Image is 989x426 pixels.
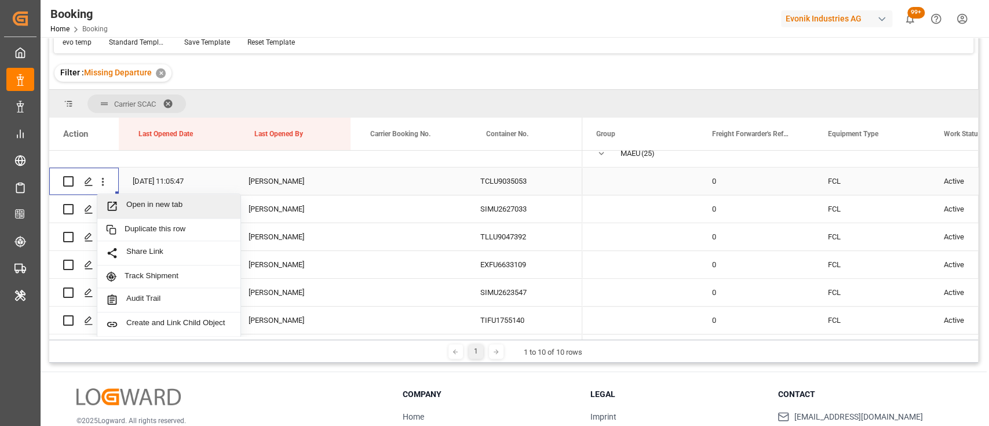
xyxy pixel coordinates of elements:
[49,251,582,279] div: Press SPACE to select this row.
[814,279,930,306] div: FCL
[84,68,152,77] span: Missing Departure
[944,130,981,138] span: Work Status
[466,251,582,278] div: EXFU6633109
[235,279,351,306] div: [PERSON_NAME]
[641,140,655,167] span: (25)
[235,195,351,223] div: [PERSON_NAME]
[621,140,640,167] div: MAEU
[466,168,582,195] div: TCLU9035053
[590,412,616,421] a: Imprint
[49,307,582,334] div: Press SPACE to select this row.
[49,334,582,362] div: Press SPACE to select this row.
[698,168,814,195] div: 0
[814,251,930,278] div: FCL
[698,307,814,334] div: 0
[469,344,483,359] div: 1
[60,68,84,77] span: Filter :
[370,130,430,138] span: Carrier Booking No.
[814,195,930,223] div: FCL
[524,347,582,358] div: 1 to 10 of 10 rows
[49,279,582,307] div: Press SPACE to select this row.
[698,334,814,362] div: 0
[698,251,814,278] div: 0
[486,130,528,138] span: Container No.
[63,129,88,139] div: Action
[466,307,582,334] div: TIFU1755140
[114,100,156,108] span: Carrier SCAC
[50,25,70,33] a: Home
[235,251,351,278] div: [PERSON_NAME]
[76,416,374,426] p: © 2025 Logward. All rights reserved.
[49,195,582,223] div: Press SPACE to select this row.
[63,37,92,48] div: evo temp
[403,412,424,421] a: Home
[50,5,108,23] div: Booking
[466,279,582,306] div: SIMU2623547
[781,8,897,30] button: Evonik Industries AG
[828,130,878,138] span: Equipment Type
[814,168,930,195] div: FCL
[698,279,814,306] div: 0
[596,130,615,138] span: Group
[119,168,235,195] div: [DATE] 11:05:47
[590,388,764,400] h3: Legal
[698,195,814,223] div: 0
[814,307,930,334] div: FCL
[235,223,351,250] div: [PERSON_NAME]
[781,10,892,27] div: Evonik Industries AG
[49,223,582,251] div: Press SPACE to select this row.
[76,388,181,405] img: Logward Logo
[907,7,925,19] span: 99+
[254,130,303,138] span: Last Opened By
[466,195,582,223] div: SIMU2627033
[109,37,167,48] div: Standard Templates
[778,388,951,400] h3: Contact
[184,37,230,48] div: Save Template
[49,168,582,195] div: Press SPACE to select this row.
[247,37,295,48] div: Reset Template
[466,334,582,362] div: SIMU2526444
[138,130,193,138] span: Last Opened Date
[235,334,351,362] div: [PERSON_NAME]
[814,334,930,362] div: FCL
[923,6,949,32] button: Help Center
[466,223,582,250] div: TLLU9047392
[403,388,576,400] h3: Company
[156,68,166,78] div: ✕
[235,307,351,334] div: [PERSON_NAME]
[794,411,922,423] span: [EMAIL_ADDRESS][DOMAIN_NAME]
[235,168,351,195] div: [PERSON_NAME]
[698,223,814,250] div: 0
[897,6,923,32] button: show 100 new notifications
[712,130,790,138] span: Freight Forwarder's Reference No.
[814,223,930,250] div: FCL
[49,140,582,168] div: Press SPACE to select this row.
